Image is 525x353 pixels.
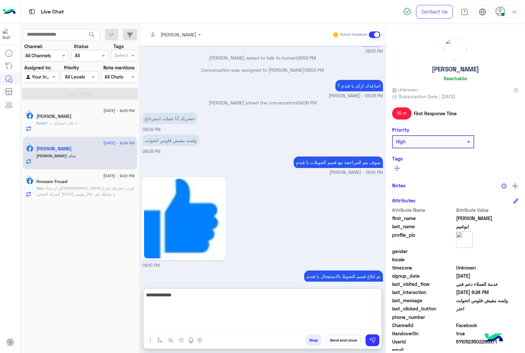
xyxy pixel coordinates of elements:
span: Ezzat [36,121,47,125]
img: send message [369,337,376,344]
img: hulul-logo.png [482,327,505,350]
h5: [PERSON_NAME] [432,65,479,73]
p: Conversation was assigned to [PERSON_NAME] [142,66,383,73]
img: send attachment [146,337,154,344]
h5: Ezzat Makawy [36,114,72,119]
img: Logo [3,5,16,19]
span: 15 m [392,107,411,119]
span: last_name [392,223,455,230]
h6: Attributes [392,197,415,203]
a: tab [458,5,471,19]
span: Attribute Name [392,207,455,214]
span: last_message [392,297,455,304]
label: Tags [114,43,124,50]
span: [PERSON_NAME] - 09:10 PM [329,170,383,176]
span: null [456,314,519,321]
img: picture [444,38,467,60]
p: 4/9/2025, 9:10 PM [294,157,383,168]
span: First Response Time [414,110,457,117]
span: 5110523502295371 [456,338,519,345]
img: tab [479,8,486,16]
h6: Tags [392,156,518,161]
img: picture [26,110,31,116]
button: Apply Filters [22,88,138,100]
span: 0 [456,322,519,329]
img: picture [26,143,31,149]
label: Note mentions [103,64,135,71]
h6: Priority [392,127,409,133]
label: Status [74,43,88,50]
p: [PERSON_NAME] joined the conversation [142,99,383,106]
span: ولسه مفيش فلوس اتحولت [456,297,519,304]
img: 39178562_1505197616293642_5411344281094848512_n.png [144,179,224,258]
span: Unknown [456,264,519,271]
h5: Hossam Fouad [36,179,67,184]
span: signup_date [392,272,455,279]
span: 09:09 PM [142,127,160,132]
span: last_visited_flow [392,281,455,288]
span: [DATE] - 9:24 PM [103,140,135,146]
span: 09:08 PM [297,100,317,105]
img: send voice note [187,337,195,344]
img: 713415422032625 [3,28,14,40]
img: make a call [197,338,202,343]
span: 08:53 PM [365,48,383,55]
label: Channel: [24,43,43,50]
small: Human Handover [340,32,367,37]
button: search [84,29,100,43]
img: add [512,183,518,189]
span: 09:09 PM [142,149,160,154]
button: create order [176,335,187,345]
span: true [456,330,519,337]
img: Facebook [27,145,33,152]
span: locale [392,256,455,263]
span: Attribute Value [456,207,519,214]
span: 09:10 PM [142,263,160,268]
span: You [36,186,43,191]
h6: Notes [392,182,406,188]
button: Send and close [326,335,361,346]
img: spinner [403,8,411,15]
span: profile_pic [392,232,455,247]
span: تمام [67,153,76,158]
h6: Reachable [444,75,467,81]
span: ابوغنيم [456,223,519,230]
span: null [456,248,519,255]
span: و ان شاءالله اوردر حضرتك يخرج لشركه الشحن السبت و يوصلك فى خلال يومين [36,186,134,196]
span: اختر [456,305,519,312]
span: gender [392,248,455,255]
img: profile [510,8,518,16]
button: select flow [155,335,165,345]
p: [PERSON_NAME] asked to talk to human [142,54,383,61]
img: select flow [157,338,162,343]
img: tab [461,8,468,16]
label: Priority [64,64,79,71]
p: 4/9/2025, 9:08 PM [335,80,383,91]
span: 08:53 PM [304,67,324,73]
p: 4/9/2025, 9:09 PM [142,113,197,124]
span: null [456,256,519,263]
img: Trigger scenario [168,338,173,343]
img: notes [501,183,507,189]
span: Subscription Date : [DATE] [399,93,455,100]
h5: سعيد ابوغنيم [36,146,72,152]
img: Facebook [27,178,33,184]
a: Contact Us [416,5,453,19]
span: [DATE] - 9:25 PM [103,108,135,114]
span: 2025-07-29T10:45:21.395Z [456,272,519,279]
button: Trigger scenario [165,335,176,345]
div: Select [114,52,128,60]
span: [PERSON_NAME] - 09:08 PM [329,93,383,99]
span: عايز استبدله ب L [47,121,77,125]
span: سعيد [456,215,519,222]
img: picture [456,232,472,248]
span: 08:53 PM [296,55,316,61]
p: 4/9/2025, 9:23 PM [304,270,383,282]
span: [DATE] - 9:22 PM [103,173,135,179]
img: create order [179,338,184,343]
span: last_interaction [392,289,455,296]
span: last_clicked_button [392,305,455,312]
img: Facebook [27,113,33,119]
button: Drop [306,335,321,346]
span: phone_number [392,314,455,321]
